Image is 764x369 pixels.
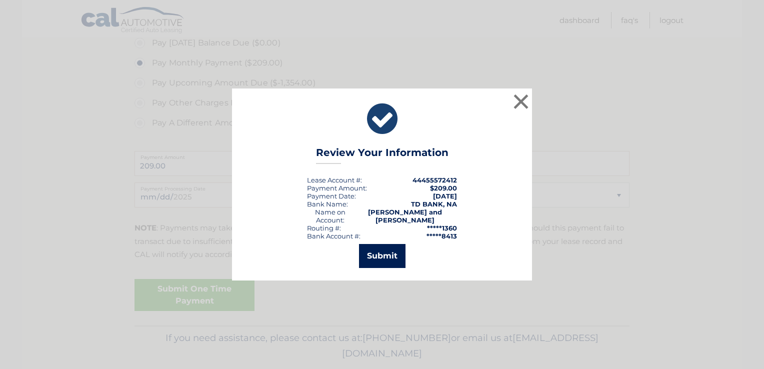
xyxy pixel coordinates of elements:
h3: Review Your Information [316,146,448,164]
div: Bank Name: [307,200,348,208]
strong: 44455572412 [412,176,457,184]
span: $209.00 [430,184,457,192]
button: Submit [359,244,405,268]
div: Bank Account #: [307,232,360,240]
span: Payment Date [307,192,354,200]
div: Payment Amount: [307,184,367,192]
strong: TD BANK, NA [411,200,457,208]
div: Routing #: [307,224,341,232]
strong: [PERSON_NAME] and [PERSON_NAME] [368,208,442,224]
span: [DATE] [433,192,457,200]
div: Name on Account: [307,208,353,224]
div: : [307,192,356,200]
div: Lease Account #: [307,176,362,184]
button: × [511,91,531,111]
